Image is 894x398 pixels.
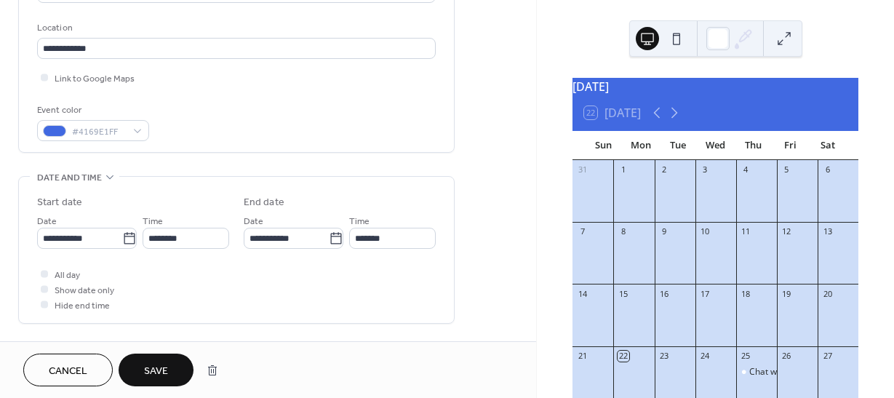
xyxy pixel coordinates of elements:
div: 26 [781,351,792,362]
div: 1 [618,164,628,175]
div: 6 [822,164,833,175]
div: Start date [37,195,82,210]
div: 23 [659,351,670,362]
div: 8 [618,226,628,237]
div: 13 [822,226,833,237]
span: #4169E1FF [72,124,126,140]
div: 3 [700,164,711,175]
div: Mon [622,131,660,160]
div: 18 [741,288,751,299]
div: Sat [809,131,847,160]
div: 11 [741,226,751,237]
div: 19 [781,288,792,299]
div: 31 [577,164,588,175]
span: Save [144,364,168,379]
div: 2 [659,164,670,175]
span: All day [55,268,80,283]
div: 15 [618,288,628,299]
div: 14 [577,288,588,299]
div: Event color [37,103,146,118]
span: Date [244,214,263,229]
div: End date [244,195,284,210]
div: 25 [741,351,751,362]
div: 10 [700,226,711,237]
div: 7 [577,226,588,237]
div: 4 [741,164,751,175]
div: Sun [584,131,622,160]
span: Date [37,214,57,229]
span: Date and time [37,170,102,186]
div: 24 [700,351,711,362]
div: [DATE] [572,78,858,95]
div: 12 [781,226,792,237]
span: Time [349,214,370,229]
div: Wed [697,131,735,160]
div: Tue [659,131,697,160]
div: Chat with [PERSON_NAME] [749,366,858,378]
button: Save [119,354,193,386]
div: 5 [781,164,792,175]
span: Hide end time [55,298,110,314]
div: 21 [577,351,588,362]
span: Time [143,214,163,229]
div: 16 [659,288,670,299]
span: Cancel [49,364,87,379]
div: Chat with Sherri [736,366,777,378]
div: 27 [822,351,833,362]
span: Show date only [55,283,114,298]
div: Location [37,20,433,36]
div: 20 [822,288,833,299]
div: 17 [700,288,711,299]
div: 9 [659,226,670,237]
div: Thu [734,131,772,160]
span: Link to Google Maps [55,71,135,87]
div: 22 [618,351,628,362]
button: Cancel [23,354,113,386]
div: Fri [772,131,810,160]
